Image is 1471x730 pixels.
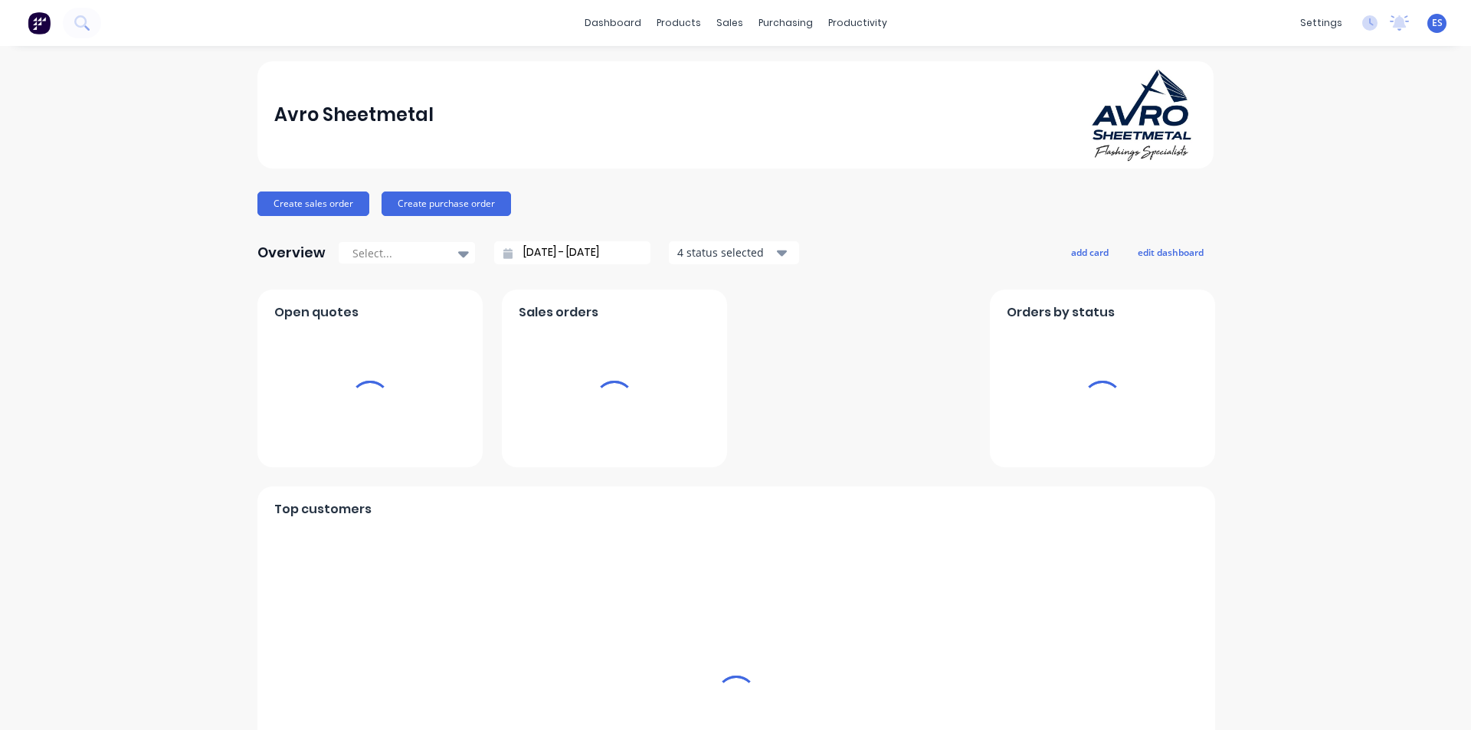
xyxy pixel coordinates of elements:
[274,500,372,519] span: Top customers
[257,192,369,216] button: Create sales order
[274,100,434,130] div: Avro Sheetmetal
[1432,16,1443,30] span: ES
[821,11,895,34] div: productivity
[382,192,511,216] button: Create purchase order
[709,11,751,34] div: sales
[751,11,821,34] div: purchasing
[669,241,799,264] button: 4 status selected
[1089,67,1197,162] img: Avro Sheetmetal
[257,237,326,268] div: Overview
[1007,303,1115,322] span: Orders by status
[577,11,649,34] a: dashboard
[649,11,709,34] div: products
[677,244,774,260] div: 4 status selected
[274,303,359,322] span: Open quotes
[1292,11,1350,34] div: settings
[519,303,598,322] span: Sales orders
[1128,242,1214,262] button: edit dashboard
[28,11,51,34] img: Factory
[1061,242,1119,262] button: add card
